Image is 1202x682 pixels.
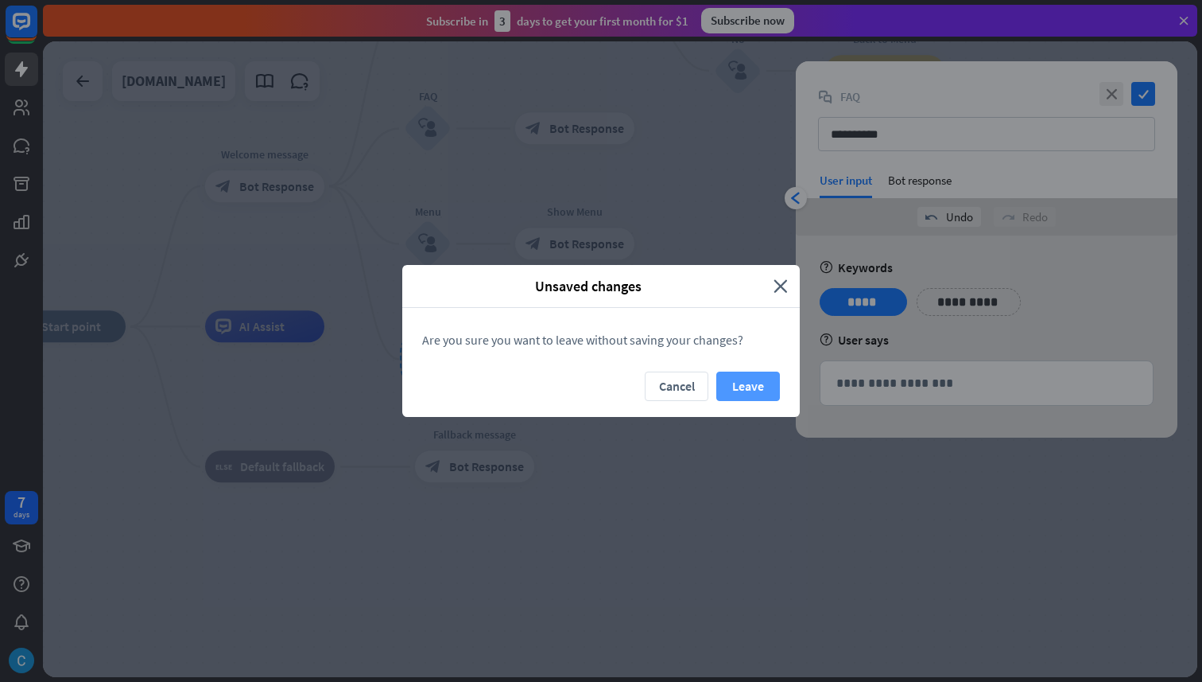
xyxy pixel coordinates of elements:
[414,277,762,295] span: Unsaved changes
[645,372,708,401] button: Cancel
[716,372,780,401] button: Leave
[422,332,743,348] span: Are you sure you want to leave without saving your changes?
[13,6,60,54] button: Open LiveChat chat widget
[774,277,788,295] i: close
